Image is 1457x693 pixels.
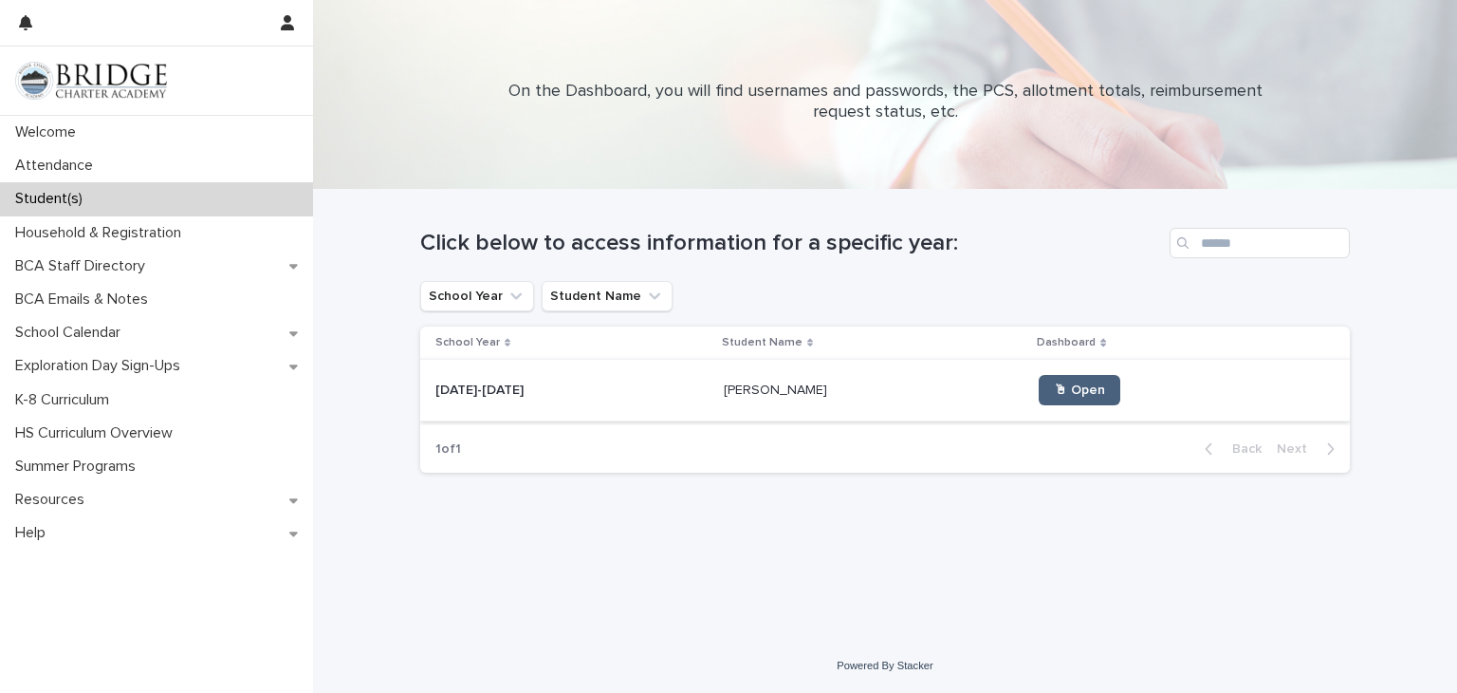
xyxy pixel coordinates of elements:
button: Next [1269,440,1350,458]
h1: Click below to access information for a specific year: [420,230,1162,257]
button: School Year [420,281,534,311]
a: 🖱 Open [1039,375,1120,405]
span: Back [1221,442,1262,456]
p: BCA Emails & Notes [8,290,163,309]
tr: [DATE]-[DATE][DATE]-[DATE] [PERSON_NAME][PERSON_NAME] 🖱 Open [420,360,1350,421]
button: Back [1190,440,1269,458]
p: HS Curriculum Overview [8,424,188,442]
p: Dashboard [1037,332,1096,353]
span: 🖱 Open [1054,384,1105,397]
p: Welcome [8,123,91,141]
input: Search [1170,228,1350,258]
p: K-8 Curriculum [8,391,124,409]
p: Student(s) [8,190,98,208]
p: Summer Programs [8,458,151,476]
p: School Calendar [8,324,136,342]
p: Attendance [8,157,108,175]
img: V1C1m3IdTEidaUdm9Hs0 [15,62,167,100]
p: Exploration Day Sign-Ups [8,357,195,375]
p: [PERSON_NAME] [724,379,831,399]
p: Student Name [722,332,802,353]
p: On the Dashboard, you will find usernames and passwords, the PCS, allotment totals, reimbursement... [506,82,1264,122]
p: Resources [8,491,100,509]
p: 1 of 1 [420,426,476,473]
button: Student Name [542,281,673,311]
p: BCA Staff Directory [8,257,160,275]
span: Next [1277,442,1319,456]
a: Powered By Stacker [837,660,932,671]
p: Household & Registration [8,224,196,242]
p: School Year [435,332,500,353]
p: [DATE]-[DATE] [435,379,527,399]
p: Help [8,524,61,542]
